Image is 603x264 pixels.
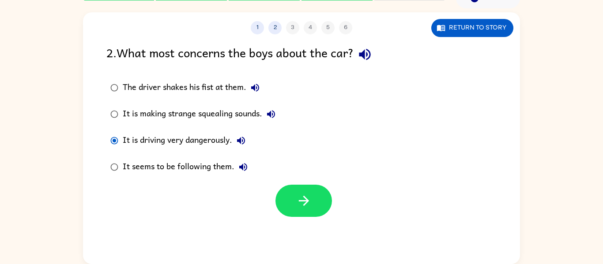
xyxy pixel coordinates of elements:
[106,43,497,66] div: 2 . What most concerns the boys about the car?
[232,132,250,149] button: It is driving very dangerously.
[262,105,280,123] button: It is making strange squealing sounds.
[246,79,264,97] button: The driver shakes his fist at them.
[431,19,513,37] button: Return to story
[123,79,264,97] div: The driver shakes his fist at them.
[123,105,280,123] div: It is making strange squealing sounds.
[234,158,252,176] button: It seems to be following them.
[268,21,282,34] button: 2
[123,132,250,149] div: It is driving very dangerously.
[123,158,252,176] div: It seems to be following them.
[251,21,264,34] button: 1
